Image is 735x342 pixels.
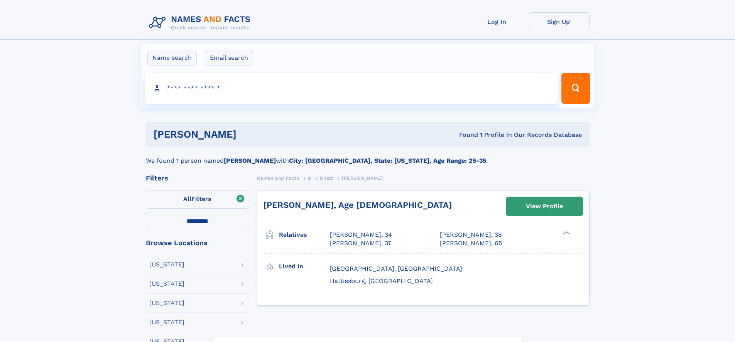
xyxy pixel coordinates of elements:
[348,131,582,139] div: Found 1 Profile In Our Records Database
[264,200,452,210] a: [PERSON_NAME], Age [DEMOGRAPHIC_DATA]
[466,12,528,31] a: Log In
[528,12,590,31] a: Sign Up
[149,319,184,325] div: [US_STATE]
[224,157,276,164] b: [PERSON_NAME]
[561,231,570,236] div: ❯
[147,50,197,66] label: Name search
[154,130,348,139] h1: [PERSON_NAME]
[183,195,191,202] span: All
[257,173,299,183] a: Names and Facts
[279,228,330,241] h3: Relatives
[330,239,391,248] a: [PERSON_NAME], 37
[289,157,486,164] b: City: [GEOGRAPHIC_DATA], State: [US_STATE], Age Range: 25-35
[320,175,333,181] span: Bhatt
[146,239,249,246] div: Browse Locations
[146,147,590,165] div: We found 1 person named with .
[330,231,392,239] a: [PERSON_NAME], 34
[526,197,563,215] div: View Profile
[145,73,558,104] input: search input
[440,231,502,239] a: [PERSON_NAME], 38
[330,277,433,285] span: Hattiesburg, [GEOGRAPHIC_DATA]
[561,73,590,104] button: Search Button
[440,239,502,248] a: [PERSON_NAME], 65
[149,300,184,306] div: [US_STATE]
[149,261,184,268] div: [US_STATE]
[279,260,330,273] h3: Lived in
[506,197,583,216] a: View Profile
[205,50,253,66] label: Email search
[146,175,249,182] div: Filters
[330,265,462,272] span: [GEOGRAPHIC_DATA], [GEOGRAPHIC_DATA]
[320,173,333,183] a: Bhatt
[308,173,311,183] a: B
[308,175,311,181] span: B
[146,190,249,209] label: Filters
[342,175,383,181] span: [PERSON_NAME]
[149,281,184,287] div: [US_STATE]
[146,12,257,33] img: Logo Names and Facts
